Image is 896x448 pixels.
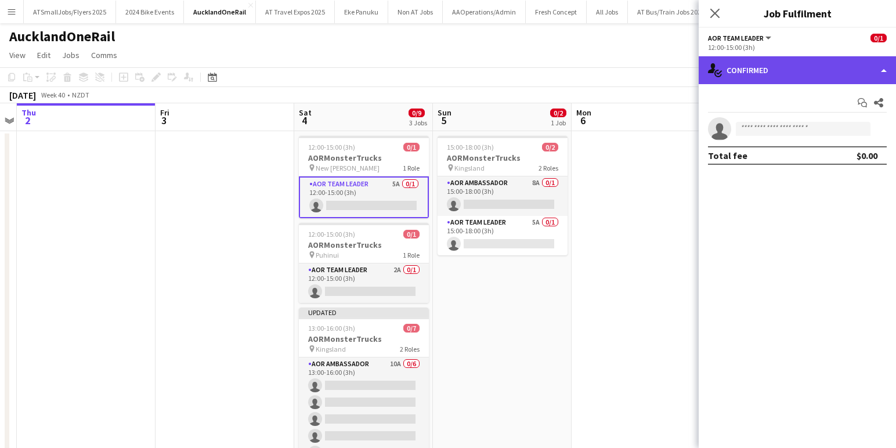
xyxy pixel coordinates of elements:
app-job-card: 12:00-15:00 (3h)0/1AORMonsterTrucks Puhinui1 RoleAOR Team Leader2A0/112:00-15:00 (3h) [299,223,429,303]
span: Kingsland [316,345,346,353]
span: Jobs [62,50,80,60]
h1: AucklandOneRail [9,28,115,45]
button: AOR Team Leader [708,34,773,42]
h3: Job Fulfilment [699,6,896,21]
span: 15:00-18:00 (3h) [447,143,494,151]
button: 2024 Bike Events [116,1,184,23]
span: 3 [158,114,169,127]
button: AAOperations/Admin [443,1,526,23]
span: View [9,50,26,60]
span: Kingsland [454,164,485,172]
div: Updated [299,308,429,317]
div: NZDT [72,91,89,99]
button: All Jobs [587,1,628,23]
button: Fresh Concept [526,1,587,23]
span: 5 [436,114,451,127]
div: Confirmed [699,56,896,84]
span: 1 Role [403,251,420,259]
h3: AORMonsterTrucks [438,153,568,163]
span: 0/1 [403,143,420,151]
span: 13:00-16:00 (3h) [308,324,355,333]
button: Eke Panuku [335,1,388,23]
app-card-role: AOR Ambassador8A0/115:00-18:00 (3h) [438,176,568,216]
span: 0/2 [550,109,566,117]
button: ATSmallJobs/Flyers 2025 [24,1,116,23]
span: Sun [438,107,451,118]
app-card-role: AOR Team Leader5A0/115:00-18:00 (3h) [438,216,568,255]
span: 12:00-15:00 (3h) [308,230,355,239]
div: 1 Job [551,118,566,127]
a: View [5,48,30,63]
span: 12:00-15:00 (3h) [308,143,355,151]
span: 1 Role [403,164,420,172]
span: 0/2 [542,143,558,151]
span: Mon [576,107,591,118]
span: AOR Team Leader [708,34,764,42]
span: 0/1 [870,34,887,42]
h3: AORMonsterTrucks [299,240,429,250]
span: 0/7 [403,324,420,333]
div: $0.00 [857,150,877,161]
span: Comms [91,50,117,60]
app-card-role: AOR Team Leader5A0/112:00-15:00 (3h) [299,176,429,218]
h3: AORMonsterTrucks [299,334,429,344]
button: AT Travel Expos 2025 [256,1,335,23]
button: AT Bus/Train Jobs 2025 [628,1,714,23]
app-job-card: 12:00-15:00 (3h)0/1AORMonsterTrucks New [PERSON_NAME]1 RoleAOR Team Leader5A0/112:00-15:00 (3h) [299,136,429,218]
span: 2 Roles [400,345,420,353]
span: 2 Roles [539,164,558,172]
app-card-role: AOR Team Leader2A0/112:00-15:00 (3h) [299,263,429,303]
div: [DATE] [9,89,36,101]
span: Puhinui [316,251,339,259]
span: Edit [37,50,50,60]
span: 0/1 [403,230,420,239]
button: AucklandOneRail [184,1,256,23]
div: Total fee [708,150,747,161]
span: 2 [20,114,36,127]
app-job-card: 15:00-18:00 (3h)0/2AORMonsterTrucks Kingsland2 RolesAOR Ambassador8A0/115:00-18:00 (3h) AOR Team ... [438,136,568,255]
a: Edit [32,48,55,63]
span: New [PERSON_NAME] [316,164,380,172]
h3: AORMonsterTrucks [299,153,429,163]
a: Comms [86,48,122,63]
span: 4 [297,114,312,127]
span: 0/9 [409,109,425,117]
span: Week 40 [38,91,67,99]
span: 6 [575,114,591,127]
a: Jobs [57,48,84,63]
div: 3 Jobs [409,118,427,127]
button: Non AT Jobs [388,1,443,23]
span: Sat [299,107,312,118]
span: Thu [21,107,36,118]
span: Fri [160,107,169,118]
div: 12:00-15:00 (3h) [708,43,887,52]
